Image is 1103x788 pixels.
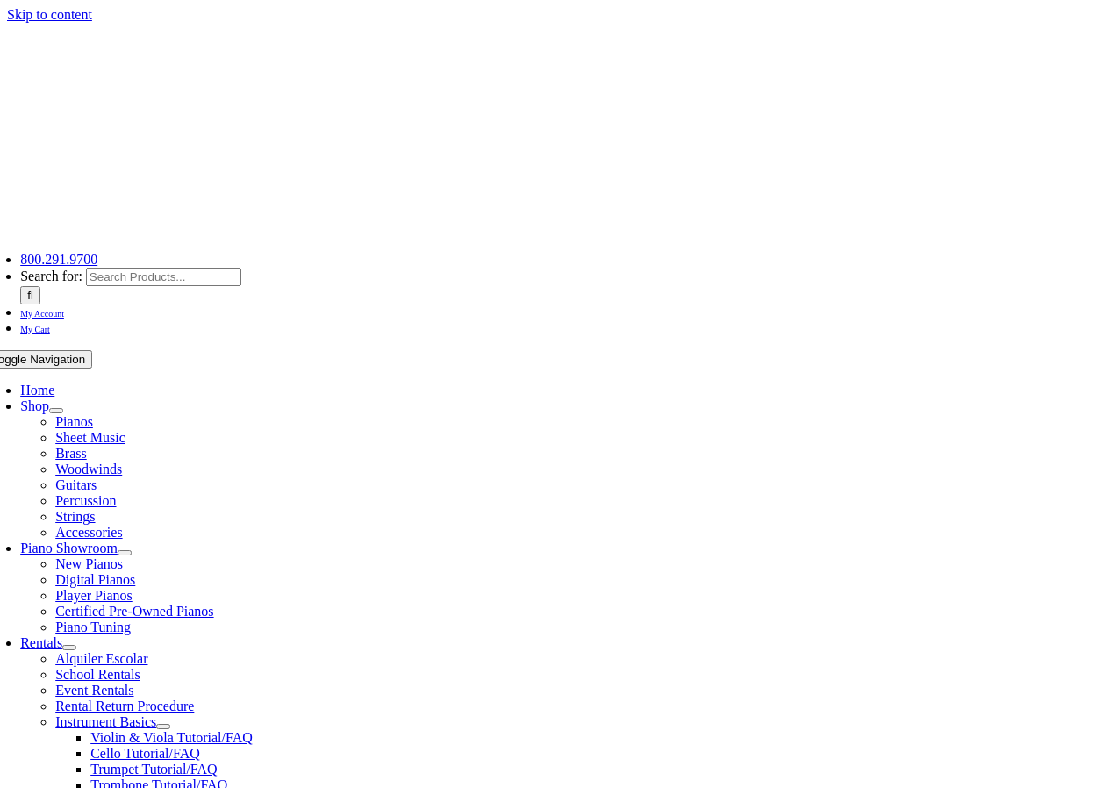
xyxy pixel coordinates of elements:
[62,645,76,650] button: Open submenu of Rentals
[90,730,253,745] a: Violin & Viola Tutorial/FAQ
[86,268,241,286] input: Search Products...
[55,651,147,666] a: Alquiler Escolar
[20,325,50,334] span: My Cart
[55,446,87,461] a: Brass
[20,304,64,319] a: My Account
[49,408,63,413] button: Open submenu of Shop
[55,477,97,492] a: Guitars
[55,604,213,619] a: Certified Pre-Owned Pianos
[55,509,95,524] a: Strings
[55,493,116,508] a: Percussion
[20,635,62,650] a: Rentals
[20,541,118,555] a: Piano Showroom
[55,430,125,445] a: Sheet Music
[55,620,131,634] a: Piano Tuning
[90,762,217,777] a: Trumpet Tutorial/FAQ
[20,309,64,319] span: My Account
[55,414,93,429] a: Pianos
[156,724,170,729] button: Open submenu of Instrument Basics
[20,383,54,398] a: Home
[55,698,194,713] a: Rental Return Procedure
[55,525,122,540] a: Accessories
[20,320,50,335] a: My Cart
[55,667,140,682] a: School Rentals
[55,462,122,476] a: Woodwinds
[55,714,156,729] a: Instrument Basics
[20,269,82,283] span: Search for:
[118,550,132,555] button: Open submenu of Piano Showroom
[20,398,49,413] a: Shop
[20,252,97,267] a: 800.291.9700
[55,588,133,603] a: Player Pianos
[20,286,40,304] input: Search
[55,556,123,571] a: New Pianos
[55,683,133,698] a: Event Rentals
[90,746,200,761] a: Cello Tutorial/FAQ
[55,572,135,587] a: Digital Pianos
[7,7,92,22] a: Skip to content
